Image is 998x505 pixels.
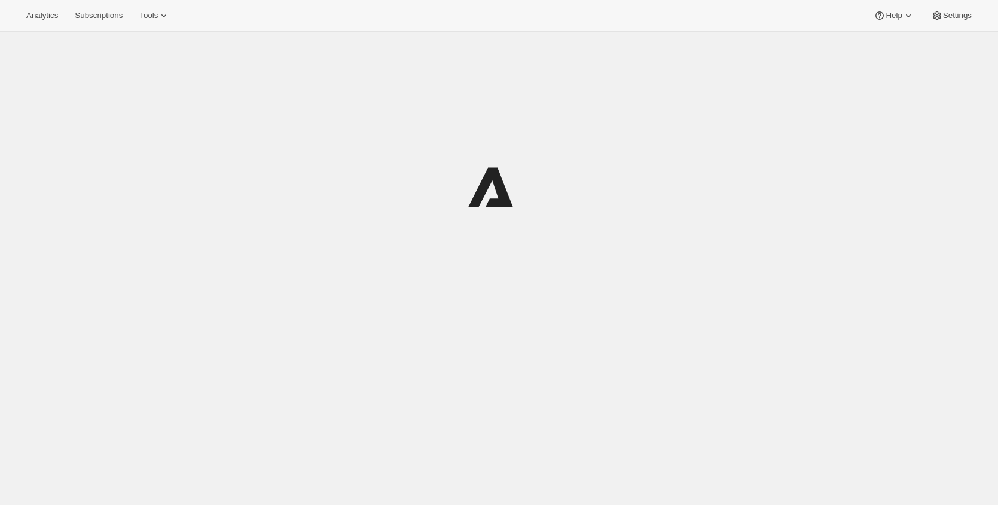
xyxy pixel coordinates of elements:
span: Tools [139,11,158,20]
span: Settings [943,11,972,20]
button: Analytics [19,7,65,24]
button: Help [866,7,921,24]
button: Tools [132,7,177,24]
span: Help [886,11,902,20]
button: Settings [924,7,979,24]
span: Subscriptions [75,11,123,20]
button: Subscriptions [68,7,130,24]
span: Analytics [26,11,58,20]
